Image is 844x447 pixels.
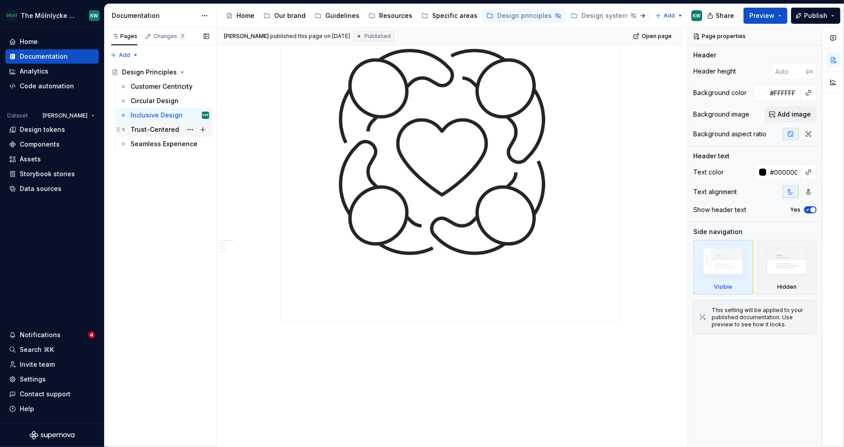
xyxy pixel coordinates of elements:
[116,137,213,151] a: Seamless Experience
[5,343,99,357] button: Search ⌘K
[20,184,61,193] div: Data sources
[131,96,179,105] div: Circular Design
[236,11,254,20] div: Home
[108,65,213,151] div: Page tree
[20,404,34,413] div: Help
[5,328,99,342] button: Notifications4
[693,227,743,236] div: Side navigation
[311,9,363,23] a: Guidelines
[39,109,99,122] button: [PERSON_NAME]
[716,11,734,20] span: Share
[20,169,75,178] div: Storybook stories
[806,68,813,75] p: px
[693,51,716,60] div: Header
[111,33,137,40] div: Pages
[2,6,102,25] button: The Mölnlycke ExperienceKW
[260,9,309,23] a: Our brand
[804,11,827,20] span: Publish
[116,79,213,94] a: Customer Centricity
[119,52,130,59] span: Add
[5,64,99,78] a: Analytics
[432,11,477,20] div: Specific areas
[108,65,213,79] a: Design Principles
[91,12,98,19] div: KW
[20,125,65,134] div: Design tokens
[743,8,787,24] button: Preview
[21,11,78,20] div: The Mölnlycke Experience
[693,67,736,76] div: Header height
[483,9,565,23] a: Design principles
[270,33,350,40] div: published this page on [DATE]
[222,9,258,23] a: Home
[5,402,99,416] button: Help
[20,360,55,369] div: Invite team
[88,331,95,339] span: 4
[749,11,774,20] span: Preview
[757,240,817,295] div: Hidden
[582,11,628,20] div: Design system
[5,167,99,181] a: Storybook stories
[5,79,99,93] a: Code automation
[131,139,197,148] div: Seamless Experience
[364,33,391,40] span: Published
[108,49,141,61] button: Add
[122,68,177,77] div: Design Principles
[642,33,672,40] span: Open page
[20,52,68,61] div: Documentation
[693,130,766,139] div: Background aspect ratio
[131,125,179,134] div: Trust-Centered
[630,30,676,43] a: Open page
[766,164,801,180] input: Auto
[772,63,806,79] input: Auto
[6,10,17,21] img: 91fb9bbd-befe-470e-ae9b-8b56c3f0f44a.png
[365,9,416,23] a: Resources
[224,33,269,40] span: [PERSON_NAME]
[116,108,213,122] a: Inclusive DesignKW
[693,88,747,97] div: Background color
[131,111,183,120] div: Inclusive Design
[790,206,800,213] label: Yes
[20,330,61,339] div: Notifications
[778,110,811,119] span: Add image
[765,106,817,122] button: Add image
[5,357,99,372] a: Invite team
[20,345,54,354] div: Search ⌘K
[43,112,87,119] span: [PERSON_NAME]
[703,8,740,24] button: Share
[712,307,811,328] div: This setting will be applied to your published documentation. Use preview to see how it looks.
[20,37,38,46] div: Home
[20,155,41,164] div: Assets
[20,82,74,91] div: Code automation
[693,240,753,295] div: Visible
[7,112,28,119] div: Dataset
[664,12,675,19] span: Add
[5,152,99,166] a: Assets
[222,7,651,25] div: Page tree
[766,85,801,101] input: Auto
[693,187,737,196] div: Text alignment
[714,283,732,291] div: Visible
[20,390,70,399] div: Contact support
[379,11,412,20] div: Resources
[179,33,186,40] span: 7
[693,205,746,214] div: Show header text
[153,33,186,40] div: Changes
[203,111,208,120] div: KW
[112,11,197,20] div: Documentation
[116,122,213,137] a: Trust-Centered
[5,49,99,64] a: Documentation
[131,82,192,91] div: Customer Centricity
[497,11,552,20] div: Design principles
[693,12,701,19] div: KW
[567,9,641,23] a: Design system
[274,11,306,20] div: Our brand
[325,11,359,20] div: Guidelines
[5,387,99,401] button: Contact support
[20,375,46,384] div: Settings
[5,35,99,49] a: Home
[30,431,74,440] svg: Supernova Logo
[116,94,213,108] a: Circular Design
[5,372,99,386] a: Settings
[693,110,749,119] div: Background image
